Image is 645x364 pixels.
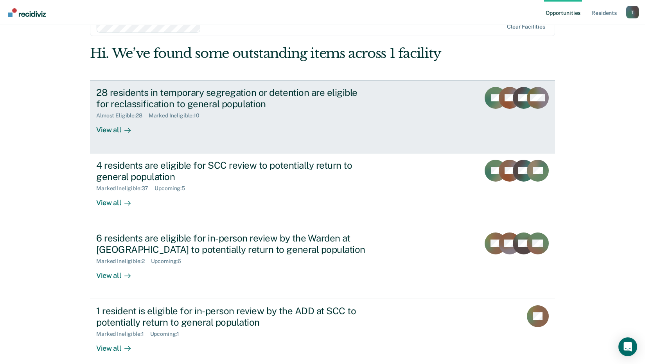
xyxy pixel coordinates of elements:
[96,185,155,192] div: Marked Ineligible : 37
[96,258,151,265] div: Marked Ineligible : 2
[155,185,191,192] div: Upcoming : 5
[90,45,462,61] div: Hi. We’ve found some outstanding items across 1 facility
[90,80,555,153] a: 28 residents in temporary segregation or detention are eligible for reclassification to general p...
[96,160,371,182] div: 4 residents are eligible for SCC review to potentially return to general population
[96,337,140,353] div: View all
[626,6,639,18] button: Profile dropdown button
[96,119,140,134] div: View all
[90,226,555,299] a: 6 residents are eligible for in-person review by the Warden at [GEOGRAPHIC_DATA] to potentially r...
[149,112,206,119] div: Marked Ineligible : 10
[150,331,186,337] div: Upcoming : 1
[626,6,639,18] div: T
[618,337,637,356] div: Open Intercom Messenger
[96,265,140,280] div: View all
[96,232,371,255] div: 6 residents are eligible for in-person review by the Warden at [GEOGRAPHIC_DATA] to potentially r...
[151,258,188,265] div: Upcoming : 6
[96,331,150,337] div: Marked Ineligible : 1
[8,8,46,17] img: Recidiviz
[96,192,140,207] div: View all
[96,305,371,328] div: 1 resident is eligible for in-person review by the ADD at SCC to potentially return to general po...
[507,23,545,30] div: Clear facilities
[90,153,555,226] a: 4 residents are eligible for SCC review to potentially return to general populationMarked Ineligi...
[96,87,371,110] div: 28 residents in temporary segregation or detention are eligible for reclassification to general p...
[96,112,149,119] div: Almost Eligible : 28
